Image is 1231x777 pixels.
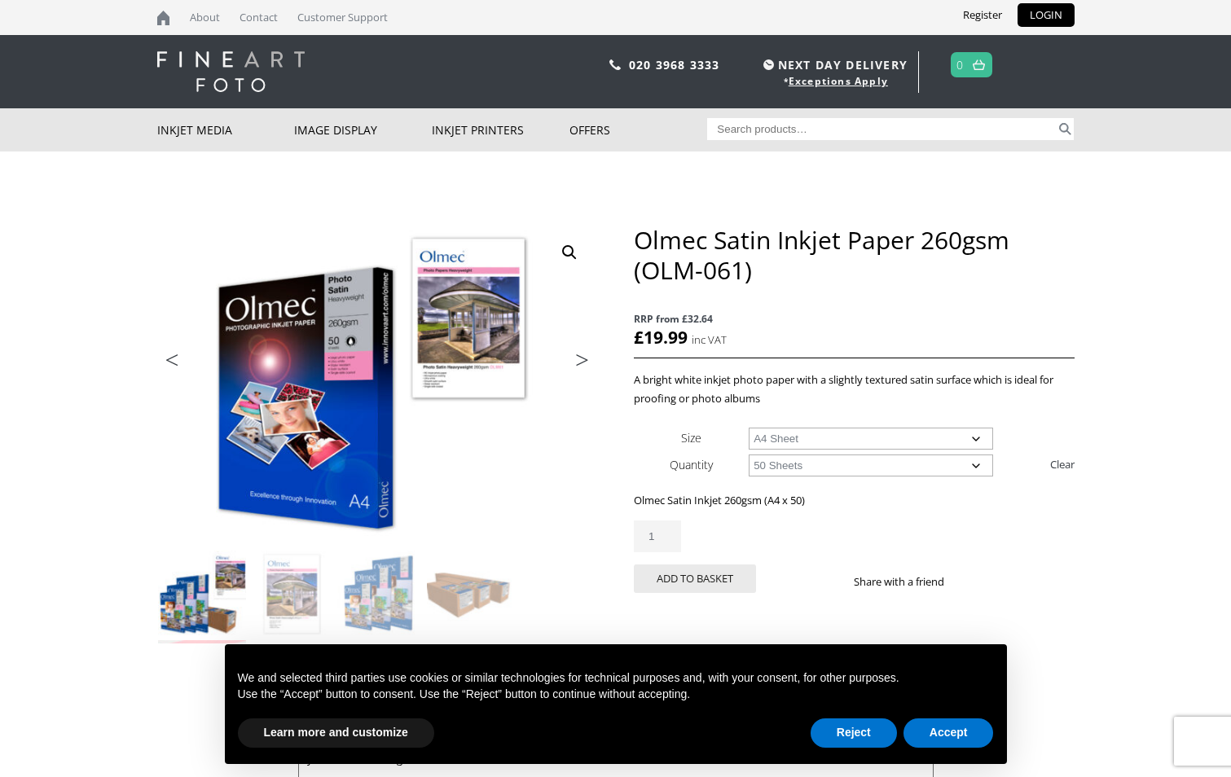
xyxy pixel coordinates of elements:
a: Offers [569,108,707,151]
span: NEXT DAY DELIVERY [759,55,908,74]
button: Learn more and customize [238,718,434,748]
img: facebook sharing button [964,575,977,588]
label: Size [681,430,701,446]
button: Add to basket [634,564,756,593]
button: Accept [903,718,994,748]
p: A bright white inkjet photo paper with a slightly textured satin surface which is ideal for proof... [634,371,1074,408]
a: Clear options [1050,451,1075,477]
button: Reject [811,718,897,748]
img: Olmec Satin Inkjet Paper 260gsm (OLM-061) - Image 4 [427,551,515,639]
img: Olmec-Photo-Satin-Heavyweight-260gsm_OLM-61_Sheet-Format-Inkjet-Photo-Paper [157,225,597,550]
a: Exceptions Apply [789,74,888,88]
a: Register [951,3,1014,27]
img: phone.svg [609,59,621,70]
input: Search products… [707,118,1056,140]
a: 0 [956,53,964,77]
a: View full-screen image gallery [555,238,584,267]
p: Share with a friend [854,573,964,591]
img: basket.svg [973,59,985,70]
img: twitter sharing button [983,575,996,588]
p: We and selected third parties use cookies or similar technologies for technical purposes and, wit... [238,670,994,687]
a: 020 3968 3333 [629,57,720,72]
input: Product quantity [634,520,681,552]
img: Olmec Satin Inkjet Paper 260gsm (OLM-061) [158,551,246,639]
span: £ [634,326,644,349]
img: Olmec Satin Inkjet Paper 260gsm (OLM-061) - Image 5 [158,640,246,728]
button: Search [1056,118,1075,140]
img: Olmec Satin Inkjet Paper 260gsm (OLM-061) - Image 2 [248,551,336,639]
a: LOGIN [1018,3,1075,27]
p: Olmec Satin Inkjet 260gsm (A4 x 50) [634,491,1074,510]
a: Inkjet Printers [432,108,569,151]
label: Quantity [670,457,713,472]
a: Inkjet Media [157,108,295,151]
img: time.svg [763,59,774,70]
bdi: 19.99 [634,326,688,349]
span: RRP from £32.64 [634,309,1074,328]
img: logo-white.svg [157,51,305,92]
img: email sharing button [1003,575,1016,588]
a: Image Display [294,108,432,151]
p: Use the “Accept” button to consent. Use the “Reject” button to continue without accepting. [238,687,994,703]
h1: Olmec Satin Inkjet Paper 260gsm (OLM-061) [634,225,1074,285]
img: Olmec Satin Inkjet Paper 260gsm (OLM-061) - Image 3 [337,551,425,639]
